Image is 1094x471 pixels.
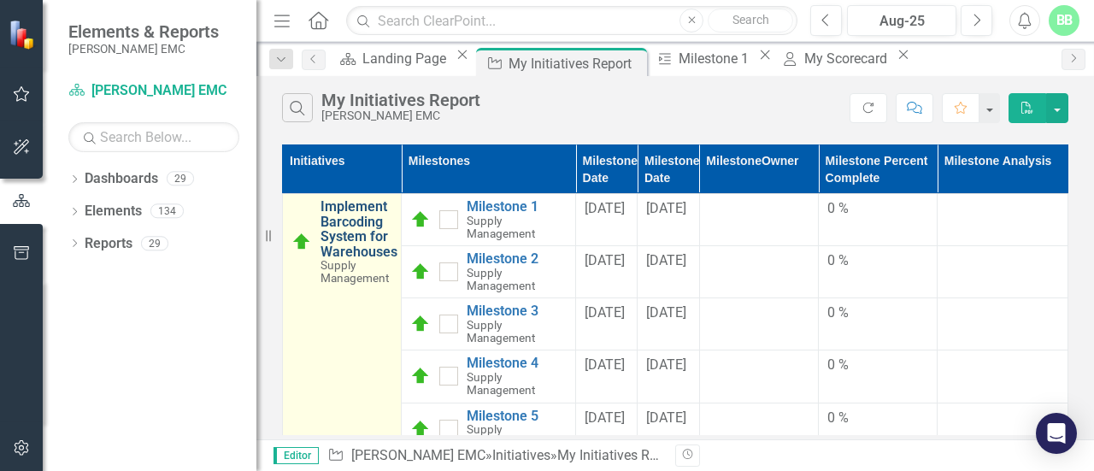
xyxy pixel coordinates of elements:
[646,252,686,268] span: [DATE]
[853,11,950,32] div: Aug-25
[402,298,576,350] td: Double-Click to Edit Right Click for Context Menu
[467,303,567,319] a: Milestone 3
[402,246,576,298] td: Double-Click to Edit Right Click for Context Menu
[708,9,793,32] button: Search
[847,5,956,36] button: Aug-25
[776,48,892,69] a: My Scorecard
[585,304,625,321] span: [DATE]
[699,298,818,350] td: Double-Click to Edit
[467,251,567,267] a: Milestone 2
[291,232,312,252] img: At Target
[819,403,938,455] td: Double-Click to Edit
[9,20,38,50] img: ClearPoint Strategy
[362,48,451,69] div: Landing Page
[467,214,535,240] span: Supply Management
[646,200,686,216] span: [DATE]
[410,314,431,334] img: At Target
[638,246,699,298] td: Double-Click to Edit
[576,350,638,403] td: Double-Click to Edit
[646,409,686,426] span: [DATE]
[576,403,638,455] td: Double-Click to Edit
[467,409,567,424] a: Milestone 5
[638,194,699,246] td: Double-Click to Edit
[321,199,397,259] a: Implement Barcoding System for Warehouses
[410,366,431,386] img: At Target
[576,298,638,350] td: Double-Click to Edit
[699,403,818,455] td: Double-Click to Edit
[467,199,567,215] a: Milestone 1
[638,350,699,403] td: Double-Click to Edit
[557,447,680,463] div: My Initiatives Report
[321,91,480,109] div: My Initiatives Report
[638,298,699,350] td: Double-Click to Edit
[576,194,638,246] td: Double-Click to Edit
[819,194,938,246] td: Double-Click to Edit
[509,53,643,74] div: My Initiatives Report
[938,403,1068,455] td: Double-Click to Edit
[402,403,576,455] td: Double-Click to Edit Right Click for Context Menu
[938,298,1068,350] td: Double-Click to Edit
[1049,5,1079,36] button: BB
[585,356,625,373] span: [DATE]
[68,122,239,152] input: Search Below...
[699,350,818,403] td: Double-Click to Edit
[467,370,535,397] span: Supply Management
[410,209,431,230] img: At Target
[819,298,938,350] td: Double-Click to Edit
[410,262,431,282] img: At Target
[819,246,938,298] td: Double-Click to Edit
[585,252,625,268] span: [DATE]
[650,48,754,69] a: Milestone 1
[68,21,219,42] span: Elements & Reports
[492,447,550,463] a: Initiatives
[467,422,535,449] span: Supply Management
[585,200,625,216] span: [DATE]
[576,246,638,298] td: Double-Click to Edit
[938,194,1068,246] td: Double-Click to Edit
[646,356,686,373] span: [DATE]
[1036,413,1077,454] div: Open Intercom Messenger
[827,356,928,375] div: 0 %
[827,303,928,323] div: 0 %
[467,318,535,344] span: Supply Management
[585,409,625,426] span: [DATE]
[699,194,818,246] td: Double-Click to Edit
[402,194,576,246] td: Double-Click to Edit Right Click for Context Menu
[646,304,686,321] span: [DATE]
[85,169,158,189] a: Dashboards
[732,13,769,26] span: Search
[68,42,219,56] small: [PERSON_NAME] EMC
[85,202,142,221] a: Elements
[321,258,389,285] span: Supply Management
[351,447,485,463] a: [PERSON_NAME] EMC
[827,199,928,219] div: 0 %
[819,350,938,403] td: Double-Click to Edit
[327,446,662,466] div: » »
[467,356,567,371] a: Milestone 4
[410,419,431,439] img: At Target
[827,251,928,271] div: 0 %
[804,48,892,69] div: My Scorecard
[699,246,818,298] td: Double-Click to Edit
[321,109,480,122] div: [PERSON_NAME] EMC
[938,246,1068,298] td: Double-Click to Edit
[938,350,1068,403] td: Double-Click to Edit
[402,350,576,403] td: Double-Click to Edit Right Click for Context Menu
[68,81,239,101] a: [PERSON_NAME] EMC
[167,172,194,186] div: 29
[679,48,754,69] div: Milestone 1
[283,194,402,456] td: Double-Click to Edit Right Click for Context Menu
[85,234,132,254] a: Reports
[334,48,451,69] a: Landing Page
[467,266,535,292] span: Supply Management
[273,447,319,464] span: Editor
[638,403,699,455] td: Double-Click to Edit
[346,6,797,36] input: Search ClearPoint...
[827,409,928,428] div: 0 %
[150,204,184,219] div: 134
[141,236,168,250] div: 29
